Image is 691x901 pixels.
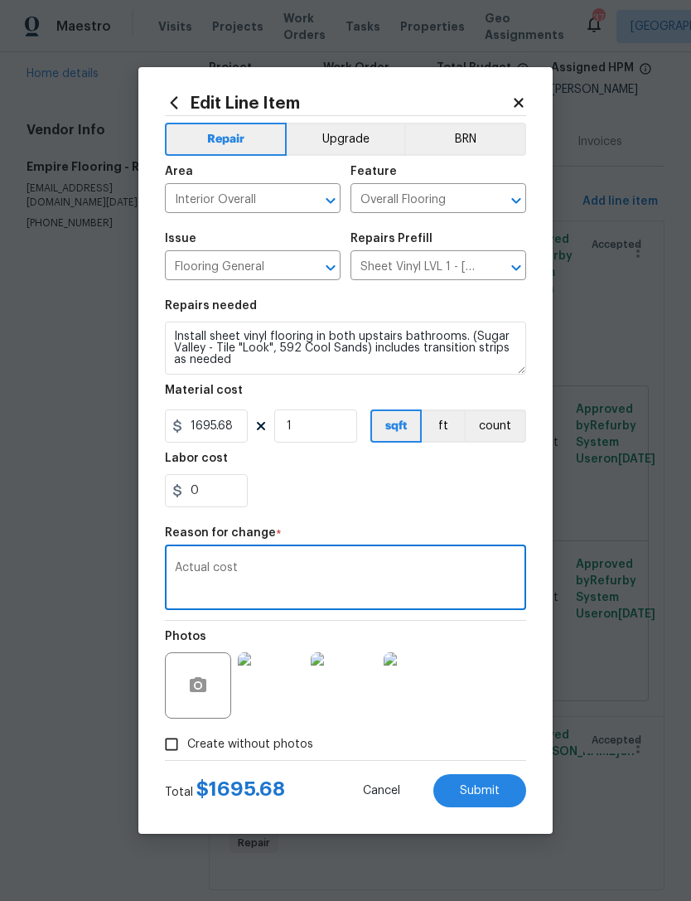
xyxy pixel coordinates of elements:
span: $ 1695.68 [196,779,285,799]
h5: Feature [350,166,397,177]
button: sqft [370,409,422,443]
h5: Repairs needed [165,300,257,312]
button: count [464,409,526,443]
span: Cancel [363,785,400,797]
h5: Photos [165,631,206,642]
h5: Material cost [165,385,243,396]
button: Repair [165,123,287,156]
button: Submit [433,774,526,807]
button: Open [319,256,342,279]
textarea: Install sheet vinyl flooring in both upstairs bathrooms. (Sugar Valley - Tile "Look", 592 Cool Sa... [165,322,526,375]
h5: Labor cost [165,453,228,464]
button: Open [505,189,528,212]
button: Open [505,256,528,279]
span: Create without photos [187,736,313,753]
button: Open [319,189,342,212]
button: Upgrade [287,123,405,156]
button: ft [422,409,464,443]
button: BRN [404,123,526,156]
span: Submit [460,785,500,797]
h5: Repairs Prefill [350,233,432,245]
h5: Reason for change [165,527,276,539]
div: Total [165,781,285,801]
h2: Edit Line Item [165,94,511,112]
button: Cancel [336,774,427,807]
h5: Area [165,166,193,177]
textarea: Actual cost [175,562,516,597]
h5: Issue [165,233,196,245]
